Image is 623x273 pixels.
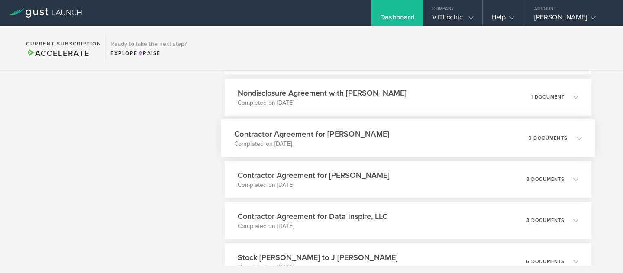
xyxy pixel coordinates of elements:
h3: Contractor Agreement for Data Inspire, LLC [238,211,387,222]
div: Help [491,13,514,26]
h3: Nondisclosure Agreement with [PERSON_NAME] [238,87,407,99]
p: 1 document [531,95,565,100]
div: Ready to take the next step?ExploreRaise [106,35,191,61]
div: [PERSON_NAME] [534,13,608,26]
p: 6 documents [526,259,565,264]
p: 3 documents [526,218,565,223]
p: Completed on [DATE] [238,263,398,272]
p: Completed on [DATE] [238,99,407,107]
p: Completed on [DATE] [238,222,387,231]
h2: Current Subscription [26,41,101,46]
h3: Contractor Agreement for [PERSON_NAME] [238,170,390,181]
div: Dashboard [380,13,415,26]
p: 3 documents [529,136,568,141]
h3: Ready to take the next step? [110,41,187,47]
span: Raise [138,50,161,56]
h3: Contractor Agreement for [PERSON_NAME] [234,128,389,140]
div: VITLrx Inc. [432,13,473,26]
iframe: Chat Widget [580,231,623,273]
div: Explore [110,49,187,57]
p: Completed on [DATE] [234,140,389,148]
h3: Stock [PERSON_NAME] to J [PERSON_NAME] [238,252,398,263]
span: Accelerate [26,48,89,58]
p: Completed on [DATE] [238,181,390,189]
p: 3 documents [526,177,565,182]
